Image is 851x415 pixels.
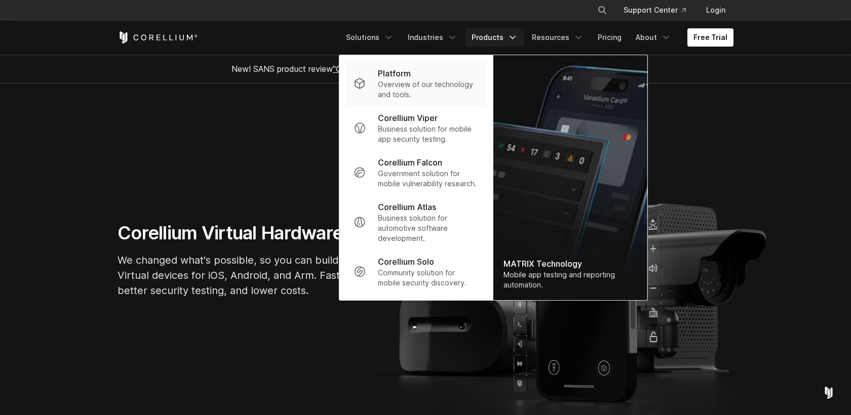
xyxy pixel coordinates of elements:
button: Search [593,1,611,19]
p: Corellium Viper [378,112,438,124]
div: Mobile app testing and reporting automation. [504,270,637,290]
div: MATRIX Technology [504,258,637,270]
p: Business solution for automotive software development. [378,213,479,243]
p: Corellium Solo [378,256,434,268]
a: Resources [526,28,590,47]
p: Corellium Falcon [378,156,442,169]
div: Navigation Menu [585,1,733,19]
a: Corellium Home [118,31,198,44]
a: "Collaborative Mobile App Security Development and Analysis" [333,64,566,74]
div: Navigation Menu [340,28,733,47]
a: Login [698,1,733,19]
a: Corellium Viper Business solution for mobile app security testing. [345,106,487,150]
p: Business solution for mobile app security testing. [378,124,479,144]
h1: Corellium Virtual Hardware [118,222,421,244]
a: Free Trial [687,28,733,47]
a: About [630,28,677,47]
a: Solutions [340,28,400,47]
span: New! SANS product review now available. [231,64,620,74]
p: We changed what's possible, so you can build what's next. Virtual devices for iOS, Android, and A... [118,253,421,298]
a: Pricing [592,28,628,47]
a: Support Center [615,1,694,19]
a: Products [466,28,524,47]
img: Matrix_WebNav_1x [493,55,647,300]
p: Government solution for mobile vulnerability research. [378,169,479,189]
p: Platform [378,67,411,79]
a: Corellium Falcon Government solution for mobile vulnerability research. [345,150,487,195]
a: Platform Overview of our technology and tools. [345,61,487,106]
p: Overview of our technology and tools. [378,79,479,100]
div: Open Intercom Messenger [817,381,841,405]
a: Corellium Atlas Business solution for automotive software development. [345,195,487,250]
p: Community solution for mobile security discovery. [378,268,479,288]
a: MATRIX Technology Mobile app testing and reporting automation. [493,55,647,300]
a: Industries [402,28,463,47]
a: Corellium Solo Community solution for mobile security discovery. [345,250,487,294]
p: Corellium Atlas [378,201,436,213]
